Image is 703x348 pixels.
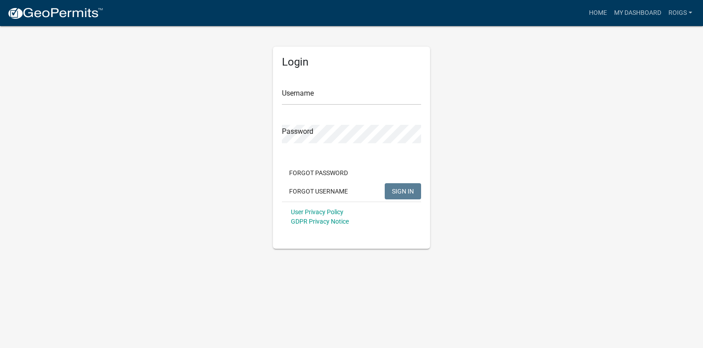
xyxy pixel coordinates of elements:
a: Home [585,4,611,22]
a: ROIGS [665,4,696,22]
button: Forgot Username [282,183,355,199]
a: User Privacy Policy [291,208,343,216]
a: GDPR Privacy Notice [291,218,349,225]
span: SIGN IN [392,187,414,194]
h5: Login [282,56,421,69]
a: My Dashboard [611,4,665,22]
button: SIGN IN [385,183,421,199]
button: Forgot Password [282,165,355,181]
